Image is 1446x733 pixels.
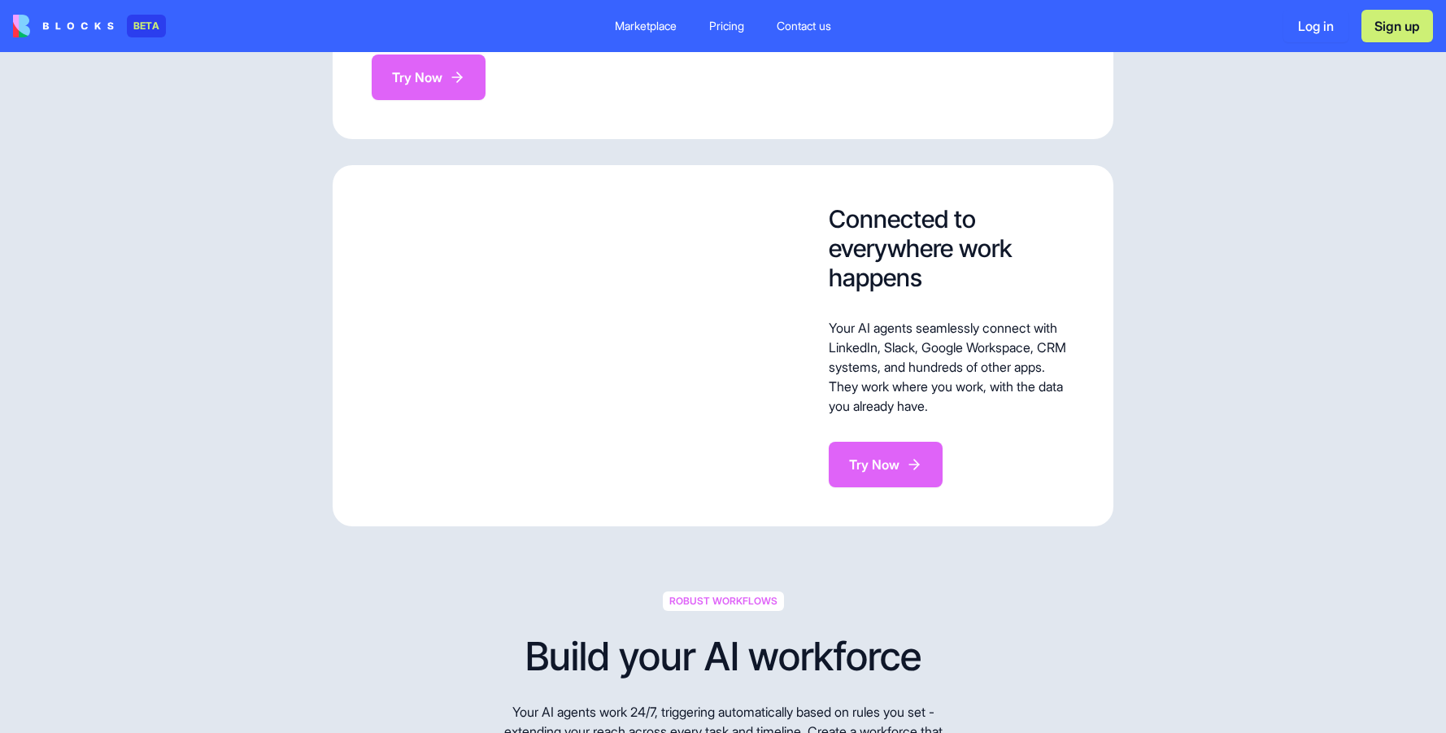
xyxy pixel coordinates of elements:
[777,18,831,34] div: Contact us
[696,11,757,41] a: Pricing
[764,11,844,41] a: Contact us
[829,442,943,487] button: Try Now
[1283,10,1348,42] button: Log in
[829,318,1074,416] p: Your AI agents seamlessly connect with LinkedIn, Slack, Google Workspace, CRM systems, and hundre...
[709,18,744,34] div: Pricing
[372,55,486,100] button: Try Now
[663,591,784,611] span: ROBUST WORKFLOWS
[525,637,921,676] h1: Build your AI workforce
[1361,10,1433,42] button: Sign up
[13,15,166,37] a: BETA
[602,11,690,41] a: Marketplace
[829,204,1074,292] h2: Connected to everywhere work happens
[127,15,166,37] div: BETA
[615,18,677,34] div: Marketplace
[13,15,114,37] img: logo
